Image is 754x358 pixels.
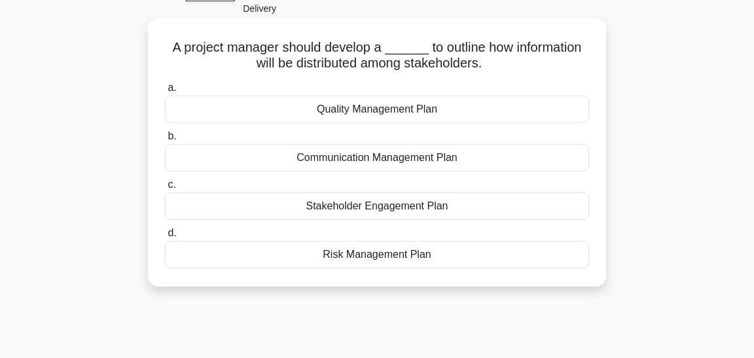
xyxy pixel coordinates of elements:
div: Risk Management Plan [165,241,589,268]
div: Communication Management Plan [165,144,589,171]
div: Stakeholder Engagement Plan [165,192,589,220]
span: b. [168,130,176,141]
h5: A project manager should develop a ______ to outline how information will be distributed among st... [164,39,590,72]
span: c. [168,179,175,190]
span: d. [168,227,176,238]
span: a. [168,82,176,93]
div: Quality Management Plan [165,96,589,123]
